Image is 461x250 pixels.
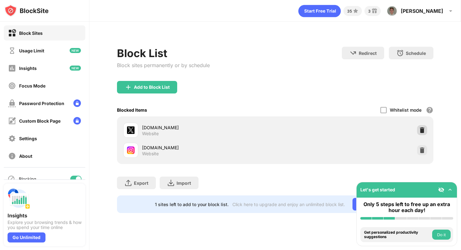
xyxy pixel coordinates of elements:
div: [DOMAIN_NAME] [142,124,275,131]
img: logo-blocksite.svg [4,4,49,17]
div: 35 [347,9,352,13]
div: Whitelist mode [390,107,421,113]
div: Let's get started [360,187,395,192]
img: ACg8ocJK_jyKhGj6xr6T31M8ytBUUa4yaLqeTdjUUKoLGsseSSR8kb1d=s96-c [387,6,397,16]
div: animation [298,5,341,17]
div: Go Unlimited [8,232,45,242]
img: settings-off.svg [8,135,16,142]
img: lock-menu.svg [73,117,81,125]
div: Website [142,151,159,157]
img: about-off.svg [8,152,16,160]
div: Only 5 steps left to free up an extra hour each day! [360,201,453,213]
div: Blocked Items [117,107,147,113]
img: eye-not-visible.svg [438,187,444,193]
div: Custom Block Page [19,118,61,124]
img: push-insights.svg [8,187,30,210]
div: Redirect [359,51,377,56]
img: insights-off.svg [8,64,16,72]
div: Export [134,180,148,186]
img: time-usage-off.svg [8,47,16,55]
img: lock-menu.svg [73,99,81,107]
div: Password Protection [19,101,64,106]
div: Schedule [406,51,426,56]
div: Insights [19,66,37,71]
div: About [19,153,32,159]
div: Click here to upgrade and enjoy an unlimited block list. [232,202,345,207]
div: Block List [117,47,210,60]
div: Block Sites [19,30,43,36]
div: Insights [8,212,82,219]
div: Settings [19,136,37,141]
div: Usage Limit [19,48,44,53]
img: points-small.svg [352,7,359,15]
div: Explore your browsing trends & how you spend your time online [8,220,82,230]
div: Add to Block List [134,85,170,90]
img: reward-small.svg [371,7,378,15]
div: 1 sites left to add to your block list. [155,202,229,207]
div: [DOMAIN_NAME] [142,144,275,151]
img: focus-off.svg [8,82,16,90]
img: omni-setup-toggle.svg [447,187,453,193]
div: Import [177,180,191,186]
img: customize-block-page-off.svg [8,117,16,125]
img: favicons [127,126,135,134]
div: Blocking [19,176,36,182]
div: [PERSON_NAME] [401,8,443,14]
div: Website [142,131,159,136]
div: Block sites permanently or by schedule [117,62,210,68]
div: 3 [368,9,371,13]
div: Focus Mode [19,83,45,88]
img: favicons [127,146,135,154]
div: Get personalized productivity suggestions [364,230,431,239]
button: Do it [432,230,451,240]
img: block-on.svg [8,29,16,37]
div: Go Unlimited [352,198,395,210]
img: password-protection-off.svg [8,99,16,107]
img: new-icon.svg [70,48,81,53]
img: new-icon.svg [70,66,81,71]
img: blocking-icon.svg [8,175,15,183]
